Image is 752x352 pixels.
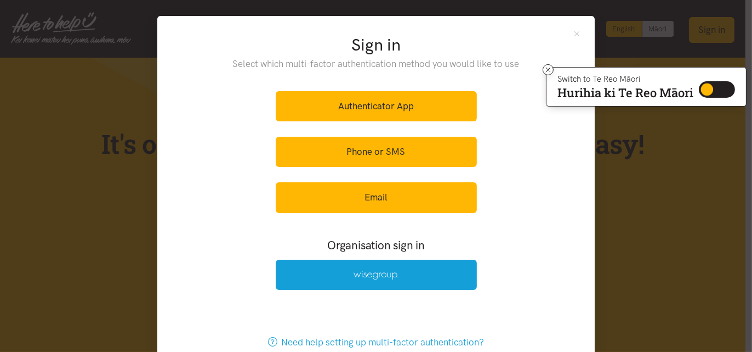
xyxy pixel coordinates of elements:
[276,91,477,121] a: Authenticator App
[572,29,582,38] button: Close
[557,76,693,82] p: Switch to Te Reo Māori
[557,88,693,98] p: Hurihia ki Te Reo Māori
[276,137,477,167] a: Phone or SMS
[276,182,477,213] a: Email
[210,57,542,71] p: Select which multi-factor authentication method you would like to use
[246,237,506,253] h3: Organisation sign in
[210,33,542,57] h2: Sign in
[354,271,398,280] img: Wise Group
